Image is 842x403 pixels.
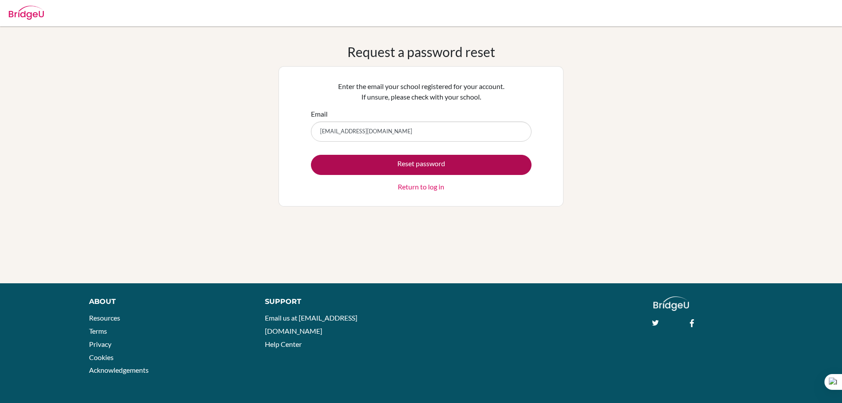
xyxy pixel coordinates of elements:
p: Enter the email your school registered for your account. If unsure, please check with your school. [311,81,532,102]
img: logo_white@2x-f4f0deed5e89b7ecb1c2cc34c3e3d731f90f0f143d5ea2071677605dd97b5244.png [653,296,689,311]
a: Email us at [EMAIL_ADDRESS][DOMAIN_NAME] [265,314,357,335]
a: Resources [89,314,120,322]
a: Return to log in [398,182,444,192]
a: Acknowledgements [89,366,149,374]
a: Cookies [89,353,114,361]
div: Support [265,296,411,307]
div: About [89,296,245,307]
button: Reset password [311,155,532,175]
a: Help Center [265,340,302,348]
img: Bridge-U [9,6,44,20]
h1: Request a password reset [347,44,495,60]
a: Privacy [89,340,111,348]
label: Email [311,109,328,119]
a: Terms [89,327,107,335]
